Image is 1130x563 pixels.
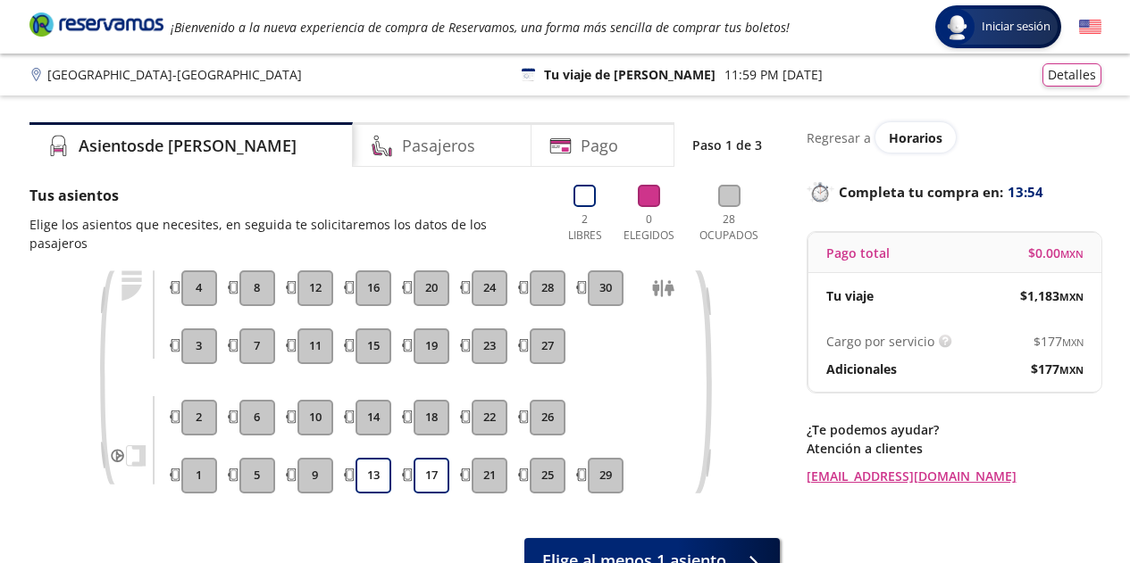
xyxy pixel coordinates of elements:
p: Tus asientos [29,185,546,206]
span: $ 177 [1031,360,1084,378]
button: 25 [530,458,565,493]
div: Regresar a ver horarios [807,122,1101,153]
button: 11 [297,328,333,364]
button: 8 [239,270,275,306]
button: 27 [530,328,565,364]
p: Elige los asientos que necesites, en seguida te solicitaremos los datos de los pasajeros [29,215,546,253]
button: 6 [239,400,275,435]
button: 18 [414,400,449,435]
button: 17 [414,458,449,493]
button: 3 [181,328,217,364]
small: MXN [1059,363,1084,377]
button: Detalles [1042,63,1101,87]
p: Regresar a [807,128,871,147]
button: 28 [530,270,565,306]
p: Adicionales [826,360,897,378]
button: 30 [588,270,624,306]
p: Paso 1 de 3 [692,136,762,154]
button: 13 [356,458,391,493]
p: Atención a clientes [807,439,1101,458]
p: 28 Ocupados [692,211,766,244]
h4: Pasajeros [402,134,475,158]
button: 2 [181,400,217,435]
button: 16 [356,270,391,306]
i: Brand Logo [29,11,163,37]
p: [GEOGRAPHIC_DATA] - [GEOGRAPHIC_DATA] [47,65,302,84]
button: 10 [297,400,333,435]
span: Iniciar sesión [975,18,1058,36]
button: 23 [472,328,507,364]
p: Tu viaje [826,286,874,305]
button: 29 [588,458,624,493]
em: ¡Bienvenido a la nueva experiencia de compra de Reservamos, una forma más sencilla de comprar tus... [171,19,790,36]
p: Pago total [826,244,890,262]
h4: Asientos de [PERSON_NAME] [79,134,297,158]
p: Tu viaje de [PERSON_NAME] [544,65,716,84]
button: 19 [414,328,449,364]
button: 26 [530,400,565,435]
span: $ 177 [1034,332,1084,351]
a: [EMAIL_ADDRESS][DOMAIN_NAME] [807,467,1101,485]
button: 24 [472,270,507,306]
button: 9 [297,458,333,493]
p: 11:59 PM [DATE] [724,65,823,84]
button: 21 [472,458,507,493]
button: 1 [181,458,217,493]
a: Brand Logo [29,11,163,43]
span: 13:54 [1008,182,1043,203]
button: 5 [239,458,275,493]
span: $ 0.00 [1028,244,1084,262]
button: 14 [356,400,391,435]
p: 2 Libres [564,211,607,244]
button: 15 [356,328,391,364]
button: English [1079,16,1101,38]
p: Completa tu compra en : [807,179,1101,204]
p: Cargo por servicio [826,332,934,351]
button: 20 [414,270,449,306]
button: 12 [297,270,333,306]
button: 7 [239,328,275,364]
small: MXN [1060,247,1084,261]
span: $ 1,183 [1020,286,1084,305]
small: MXN [1062,335,1084,349]
button: 4 [181,270,217,306]
button: 22 [472,400,507,435]
p: 0 Elegidos [619,211,679,244]
iframe: Messagebird Livechat Widget [1026,460,1112,545]
h4: Pago [581,134,618,158]
p: ¿Te podemos ayudar? [807,420,1101,439]
span: Horarios [889,129,942,146]
small: MXN [1059,290,1084,303]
